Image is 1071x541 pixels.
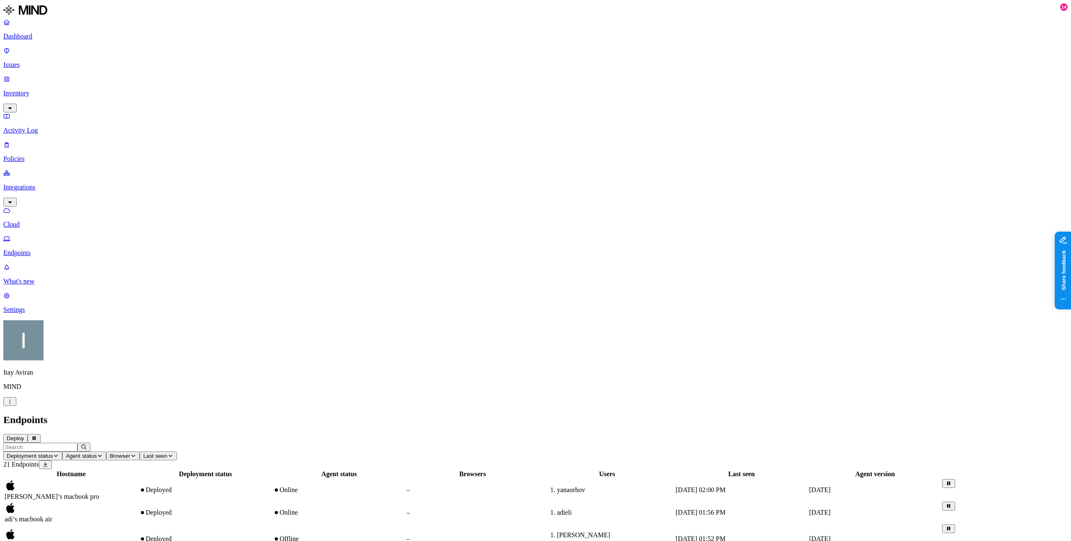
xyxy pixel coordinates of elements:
[407,486,410,493] span: –
[273,509,405,516] div: Online
[3,443,77,452] input: Search
[3,75,1068,111] a: Inventory
[5,493,99,500] span: [PERSON_NAME]’s macbook pro
[3,249,1068,257] p: Endpoints
[676,470,807,478] div: Last seen
[676,486,725,493] span: [DATE] 02:00 PM
[273,470,405,478] div: Agent status
[3,89,1068,97] p: Inventory
[3,61,1068,69] p: Issues
[3,141,1068,163] a: Policies
[3,33,1068,40] p: Dashboard
[273,486,405,494] div: Online
[3,320,44,360] img: Itay Aviran
[557,531,610,538] span: [PERSON_NAME]
[3,112,1068,134] a: Activity Log
[557,509,572,516] span: adieli
[557,486,585,493] span: yanaorhov
[3,47,1068,69] a: Issues
[3,18,1068,40] a: Dashboard
[139,470,272,478] div: Deployment status
[139,509,272,516] div: Deployed
[809,509,831,516] span: [DATE]
[540,470,674,478] div: Users
[3,383,1068,390] p: MIND
[143,453,167,459] span: Last seen
[3,278,1068,285] p: What's new
[3,414,1068,426] h2: Endpoints
[66,453,97,459] span: Agent status
[3,221,1068,228] p: Cloud
[3,3,47,17] img: MIND
[5,470,138,478] div: Hostname
[110,453,130,459] span: Browser
[407,509,410,516] span: –
[5,528,16,540] img: macos.svg
[3,461,39,468] span: 21 Endpoints
[3,292,1068,314] a: Settings
[7,453,53,459] span: Deployment status
[1060,3,1068,11] div: 14
[5,502,16,514] img: macos.svg
[3,3,1068,18] a: MIND
[5,480,16,491] img: macos.svg
[3,263,1068,285] a: What's new
[5,515,52,523] span: adi’s macbook air
[3,434,28,443] button: Deploy
[809,486,831,493] span: [DATE]
[407,470,538,478] div: Browsers
[3,306,1068,314] p: Settings
[809,470,941,478] div: Agent version
[3,184,1068,191] p: Integrations
[139,486,272,494] div: Deployed
[3,127,1068,134] p: Activity Log
[676,509,725,516] span: [DATE] 01:56 PM
[3,235,1068,257] a: Endpoints
[3,169,1068,205] a: Integrations
[3,155,1068,163] p: Policies
[3,207,1068,228] a: Cloud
